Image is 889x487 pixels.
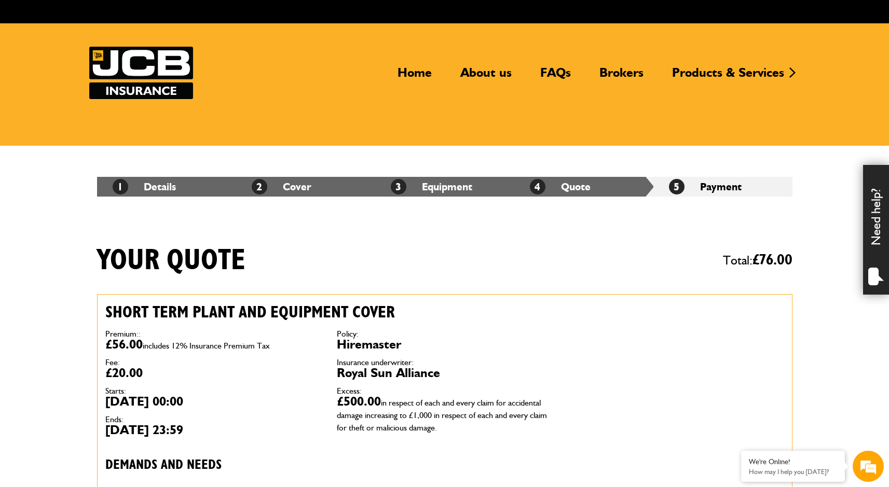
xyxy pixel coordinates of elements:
dt: Policy: [337,330,553,338]
dd: [DATE] 23:59 [105,424,321,436]
a: Home [390,65,440,89]
a: About us [453,65,519,89]
img: JCB Insurance Services logo [89,47,193,99]
h2: Short term plant and equipment cover [105,302,553,322]
dt: Insurance underwriter: [337,358,553,367]
h3: Demands and needs [105,457,553,474]
a: 1Details [113,180,176,193]
a: FAQs [532,65,579,89]
dd: £500.00 [337,395,553,433]
span: 5 [669,179,685,194]
span: in respect of each and every claim for accidental damage increasing to £1,000 in respect of each ... [337,398,547,433]
dd: £20.00 [105,367,321,379]
a: Products & Services [664,65,792,89]
span: Total: [723,248,792,272]
span: 76.00 [759,253,792,268]
span: 3 [391,179,406,194]
dt: Excess: [337,387,553,395]
dt: Ends: [105,415,321,424]
span: £ [753,253,792,268]
dt: Premium:: [105,330,321,338]
dd: £56.00 [105,338,321,351]
li: Quote [514,177,653,197]
a: Brokers [592,65,651,89]
li: Payment [653,177,792,197]
h1: Your quote [97,243,245,278]
a: 3Equipment [391,180,472,193]
span: 4 [530,179,545,194]
p: How may I help you today? [749,468,837,476]
div: Need help? [863,165,889,295]
dd: Royal Sun Alliance [337,367,553,379]
a: 2Cover [252,180,311,193]
span: includes 12% Insurance Premium Tax [143,341,270,351]
dt: Fee: [105,358,321,367]
span: 2 [252,179,267,194]
a: JCB Insurance Services [89,47,193,99]
dt: Starts: [105,387,321,395]
span: 1 [113,179,128,194]
dd: Hiremaster [337,338,553,351]
dd: [DATE] 00:00 [105,395,321,408]
div: We're Online! [749,457,837,466]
